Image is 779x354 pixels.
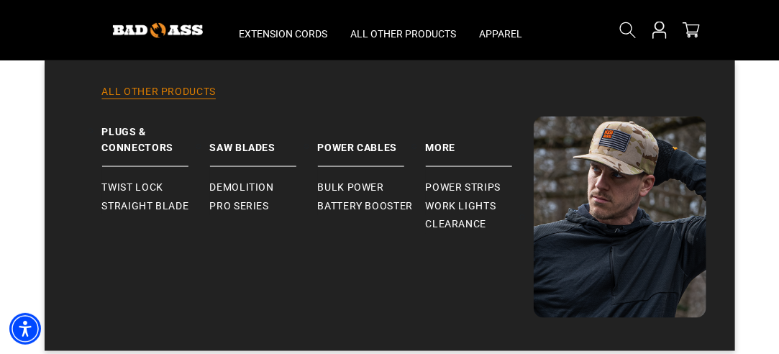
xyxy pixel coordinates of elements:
[426,197,534,216] a: Work Lights
[318,117,426,167] a: Power Cables
[426,178,534,197] a: Power Strips
[210,200,269,213] span: Pro Series
[102,117,210,167] a: Plugs & Connectors
[73,85,706,117] a: All Other Products
[113,23,203,38] img: Bad Ass Extension Cords
[102,197,210,216] a: Straight Blade
[680,22,703,39] a: cart
[426,117,534,167] a: Battery Booster More Power Strips
[318,200,414,213] span: Battery Booster
[102,181,163,194] span: Twist Lock
[210,181,274,194] span: Demolition
[318,178,426,197] a: Bulk Power
[426,181,501,194] span: Power Strips
[480,27,523,40] span: Apparel
[534,117,706,318] img: Bad Ass Extension Cords
[426,218,487,231] span: Clearance
[318,197,426,216] a: Battery Booster
[102,200,189,213] span: Straight Blade
[426,215,534,234] a: Clearance
[9,313,41,345] div: Accessibility Menu
[210,117,318,167] a: Saw Blades
[102,178,210,197] a: Twist Lock
[318,181,384,194] span: Bulk Power
[616,19,639,42] summary: Search
[210,197,318,216] a: Pro Series
[426,200,496,213] span: Work Lights
[210,178,318,197] a: Demolition
[240,27,328,40] span: Extension Cords
[351,27,457,40] span: All Other Products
